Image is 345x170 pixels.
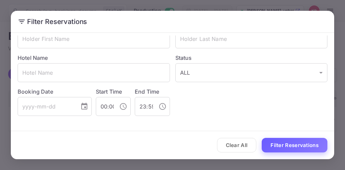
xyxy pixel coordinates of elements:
[116,100,130,113] button: Choose time, selected time is 12:00 AM
[18,54,48,61] label: Hotel Name
[78,100,91,113] button: Choose date
[156,100,169,113] button: Choose time, selected time is 11:59 PM
[18,63,170,82] input: Hotel Name
[175,54,328,62] label: Status
[175,29,328,48] input: Holder Last Name
[262,138,327,152] button: Filter Reservations
[18,97,75,116] input: yyyy-mm-dd
[11,11,334,32] h2: Filter Reservations
[135,88,159,95] label: End Time
[175,63,328,82] div: ALL
[18,29,170,48] input: Holder First Name
[96,88,122,95] label: Start Time
[135,97,153,116] input: hh:mm
[96,97,114,116] input: hh:mm
[18,88,92,96] label: Booking Date
[217,138,257,152] button: Clear All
